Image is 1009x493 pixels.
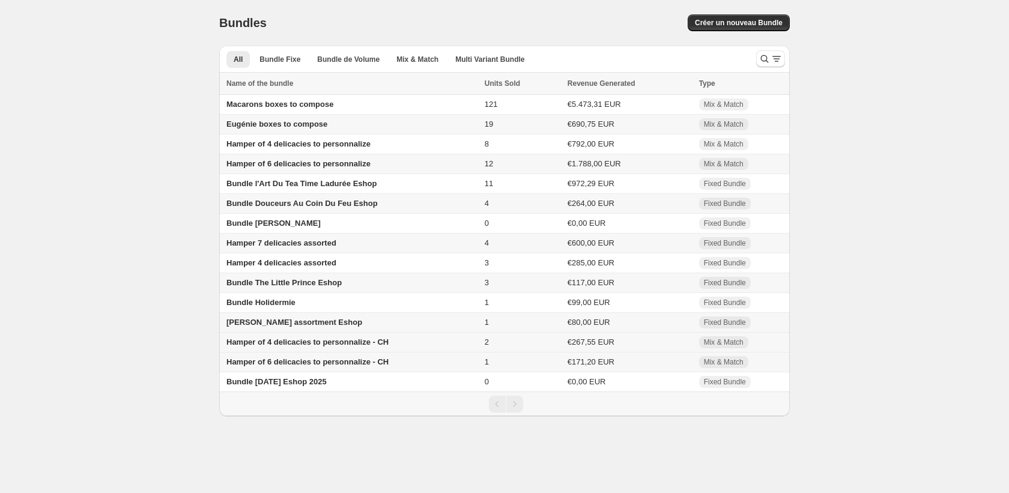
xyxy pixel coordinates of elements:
span: Fixed Bundle [704,238,746,248]
span: €600,00 EUR [568,238,614,247]
span: Hamper 4 delicacies assorted [226,258,336,267]
div: Type [699,77,783,89]
span: Mix & Match [396,55,438,64]
button: Search and filter results [756,50,785,67]
span: €972,29 EUR [568,179,614,188]
span: Multi Variant Bundle [455,55,524,64]
span: Fixed Bundle [704,298,746,307]
span: 12 [485,159,493,168]
h1: Bundles [219,16,267,30]
span: 3 [485,258,489,267]
span: 1 [485,298,489,307]
button: Units Sold [485,77,532,89]
span: 0 [485,377,489,386]
span: Créer un nouveau Bundle [695,18,783,28]
span: Bundle [PERSON_NAME] [226,219,321,228]
span: All [234,55,243,64]
button: Créer un nouveau Bundle [688,14,790,31]
span: Fixed Bundle [704,199,746,208]
span: Bundle de Volume [317,55,380,64]
span: Bundle Douceurs Au Coin Du Feu Eshop [226,199,378,208]
span: Macarons boxes to compose [226,100,333,109]
span: 19 [485,119,493,129]
span: 121 [485,100,498,109]
span: €117,00 EUR [568,278,614,287]
span: €0,00 EUR [568,377,606,386]
button: Revenue Generated [568,77,647,89]
span: €267,55 EUR [568,337,614,346]
span: €264,00 EUR [568,199,614,208]
span: €0,00 EUR [568,219,606,228]
span: Hamper of 6 delicacies to personnalize [226,159,371,168]
span: Hamper 7 delicacies assorted [226,238,336,247]
span: Units Sold [485,77,520,89]
span: €690,75 EUR [568,119,614,129]
span: Hamper of 4 delicacies to personnalize [226,139,371,148]
span: €285,00 EUR [568,258,614,267]
span: Bundle Fixe [259,55,300,64]
span: €171,20 EUR [568,357,614,366]
span: Mix & Match [704,139,744,149]
span: Fixed Bundle [704,278,746,288]
span: 1 [485,357,489,366]
span: Eugénie boxes to compose [226,119,327,129]
span: Mix & Match [704,159,744,169]
span: Mix & Match [704,119,744,129]
span: 0 [485,219,489,228]
span: 1 [485,318,489,327]
span: Mix & Match [704,357,744,367]
span: Revenue Generated [568,77,635,89]
span: 2 [485,337,489,346]
span: Fixed Bundle [704,179,746,189]
span: [PERSON_NAME] assortment Eshop [226,318,362,327]
span: 4 [485,199,489,208]
nav: Pagination [219,392,790,416]
span: 11 [485,179,493,188]
span: Mix & Match [704,100,744,109]
span: Hamper of 4 delicacies to personnalize - CH [226,337,389,346]
div: Name of the bundle [226,77,477,89]
span: €80,00 EUR [568,318,610,327]
span: €792,00 EUR [568,139,614,148]
span: Fixed Bundle [704,377,746,387]
span: €99,00 EUR [568,298,610,307]
span: Mix & Match [704,337,744,347]
span: Bundle The Little Prince Eshop [226,278,342,287]
span: Fixed Bundle [704,318,746,327]
span: 3 [485,278,489,287]
span: 4 [485,238,489,247]
span: Fixed Bundle [704,219,746,228]
span: €1.788,00 EUR [568,159,621,168]
span: €5.473,31 EUR [568,100,621,109]
span: Hamper of 6 delicacies to personnalize - CH [226,357,389,366]
span: Bundle Holidermie [226,298,295,307]
span: 8 [485,139,489,148]
span: Bundle [DATE] Eshop 2025 [226,377,327,386]
span: Bundle l'Art Du Tea Time Ladurée Eshop [226,179,377,188]
span: Fixed Bundle [704,258,746,268]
